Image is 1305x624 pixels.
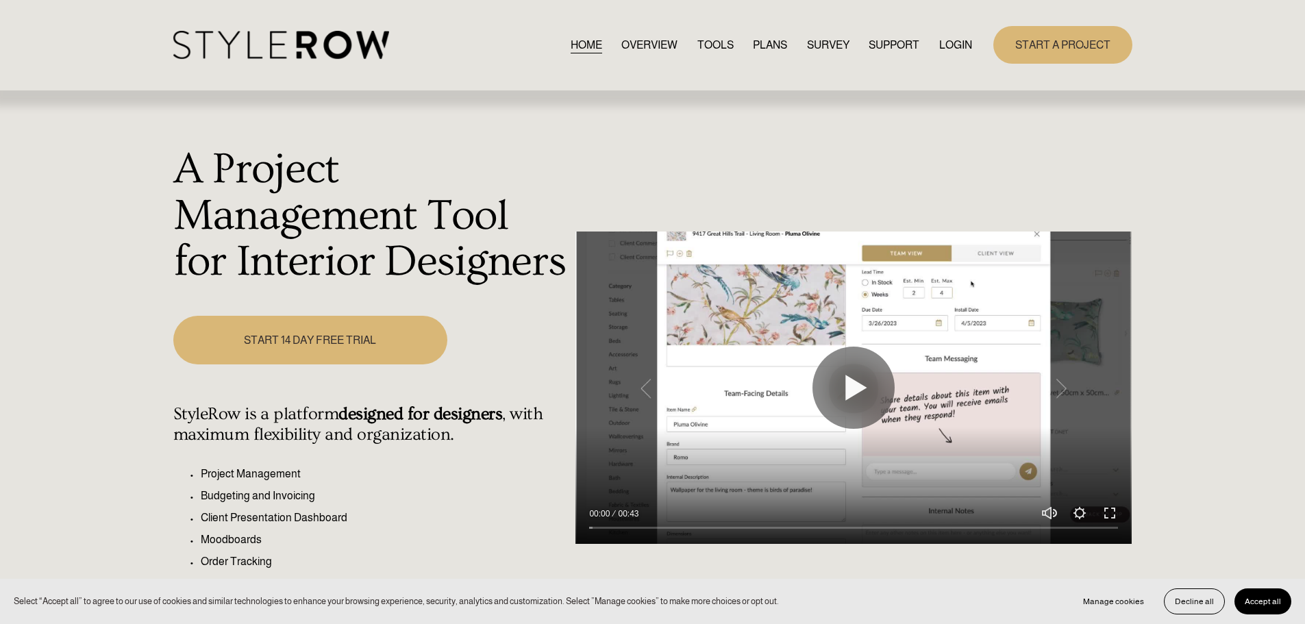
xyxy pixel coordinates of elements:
strong: designed for designers [338,404,502,424]
a: LOGIN [939,36,972,54]
button: Decline all [1164,588,1225,614]
input: Seek [589,523,1118,533]
img: StyleRow [173,31,389,59]
a: folder dropdown [869,36,919,54]
button: Play [812,347,895,429]
p: Project Management [201,466,569,482]
div: Current time [589,507,613,521]
a: OVERVIEW [621,36,678,54]
a: PLANS [753,36,787,54]
h4: StyleRow is a platform , with maximum flexibility and organization. [173,404,569,445]
a: START 14 DAY FREE TRIAL [173,316,447,364]
p: Order Tracking [201,553,569,570]
a: START A PROJECT [993,26,1132,64]
a: TOOLS [697,36,734,54]
button: Accept all [1234,588,1291,614]
p: Budgeting and Invoicing [201,488,569,504]
button: Manage cookies [1073,588,1154,614]
p: Select “Accept all” to agree to our use of cookies and similar technologies to enhance your brows... [14,595,779,608]
span: Accept all [1245,597,1281,606]
a: HOME [571,36,602,54]
p: Client Presentation Dashboard [201,510,569,526]
div: Duration [613,507,642,521]
span: Decline all [1175,597,1214,606]
h1: A Project Management Tool for Interior Designers [173,147,569,286]
a: SURVEY [807,36,849,54]
span: Manage cookies [1083,597,1144,606]
span: SUPPORT [869,37,919,53]
p: Moodboards [201,532,569,548]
